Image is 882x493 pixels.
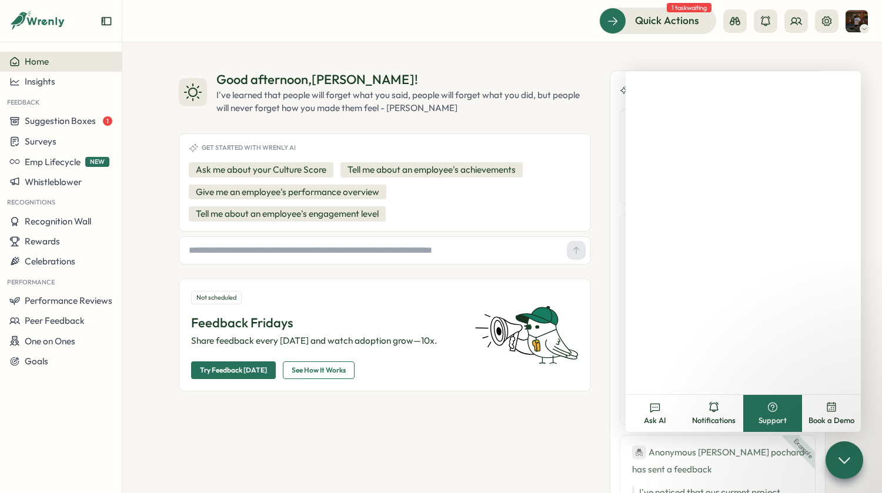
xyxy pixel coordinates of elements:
button: See How It Works [283,361,355,379]
span: Whistleblower [25,176,82,187]
p: Share feedback every [DATE] and watch adoption grow—10x. [191,334,460,347]
span: Ask AI [644,415,666,426]
button: Tell me about an employee's engagement level [189,206,386,222]
span: Recognition Wall [25,216,91,227]
p: Feedback Fridays [191,314,460,332]
button: Book a Demo [802,395,861,432]
span: Surveys [25,136,56,147]
span: Emp Lifecycle [25,156,81,167]
span: Book a Demo [808,415,854,426]
button: Tell me about an employee's achievements [340,162,523,177]
span: Celebrations [25,256,75,267]
div: has sent a feedback [632,445,803,477]
span: Support [759,415,787,426]
span: Notifications [692,415,736,426]
span: Suggestion Boxes [25,115,96,126]
button: Give me an employee's performance overview [189,185,386,200]
button: Ask AI [626,395,684,432]
iframe: Help Scout Beacon - Live Chat, Contact Form, and Knowledge Base [625,71,860,393]
div: Good afternoon , [PERSON_NAME] ! [216,71,591,89]
span: Performance Reviews [25,295,112,306]
span: Goals [25,356,48,367]
span: Home [25,56,49,67]
span: 1 task waiting [667,3,711,12]
span: See How It Works [292,362,346,378]
span: 1 [103,116,112,126]
span: Rewards [25,236,60,247]
span: Get started with Wrenly AI [202,144,296,152]
span: Insights [25,76,55,87]
button: Support [743,395,802,432]
div: I've learned that people will forget what you said, people will forget what you did, but people w... [216,89,591,115]
button: Notifications [684,395,743,432]
button: Try Feedback [DATE] [191,361,276,379]
div: Anonymous [PERSON_NAME] pochard [632,445,804,460]
div: Not scheduled [191,291,242,304]
span: Try Feedback [DATE] [200,362,267,378]
button: Quick Actions [599,8,716,33]
span: One on Ones [25,336,75,347]
span: NEW [85,157,109,167]
button: Expand sidebar [101,15,112,27]
img: Luke Hopwood [846,10,868,32]
span: Quick Actions [635,13,699,28]
span: Peer Feedback [25,315,85,326]
button: Ask me about your Culture Score [189,162,333,177]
